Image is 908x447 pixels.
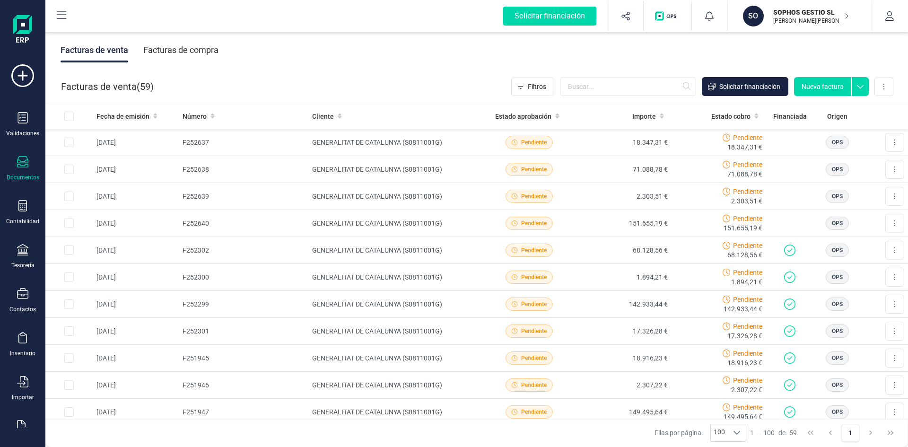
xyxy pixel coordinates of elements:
[576,237,672,264] td: 68.128,56 €
[64,245,74,255] div: Row Selected d8a809a3-dfac-4047-8c91-90addc413fdf
[521,192,547,201] span: Pendiente
[308,291,482,318] td: GENERALITAT DE CATALUNYA (S0811001G)
[511,77,554,96] button: Filtros
[312,112,334,121] span: Cliente
[521,138,547,147] span: Pendiente
[702,77,788,96] button: Solicitar financiación
[64,299,74,309] div: Row Selected de704b17-46ad-4f46-94e5-40ad9b731e73
[733,376,762,385] span: Pendiente
[179,345,308,372] td: F251945
[6,130,39,137] div: Validaciones
[841,424,859,442] button: Page 1
[832,192,843,201] span: OPS
[64,380,74,390] div: Row Selected 2ae333ca-3565-4825-abe4-82f16c5a5fb9
[179,129,308,156] td: F252637
[655,11,680,21] img: Logo de OPS
[731,277,762,287] span: 1.894,21 €
[64,326,74,336] div: Row Selected e00acf0d-8b31-4bd7-a68c-e89cbf0e933e
[727,142,762,152] span: 18.347,31 €
[521,246,547,254] span: Pendiente
[827,112,847,121] span: Origen
[731,196,762,206] span: 2.303,51 €
[724,304,762,314] span: 142.933,44 €
[832,354,843,362] span: OPS
[64,138,74,147] div: Row Selected 5b99c7f8-a0bb-4a58-813e-02394e833b5f
[179,237,308,264] td: F252302
[179,156,308,183] td: F252638
[528,82,546,91] span: Filtros
[64,407,74,417] div: Row Selected f24f4f7a-ace2-443f-af2f-464a5c7c3dd4
[308,372,482,399] td: GENERALITAT DE CATALUNYA (S0811001G)
[521,300,547,308] span: Pendiente
[655,424,746,442] div: Filas por página:
[724,412,762,421] span: 149.495,64 €
[64,192,74,201] div: Row Selected 9b1da72f-eac2-4e6d-a37c-b9d71e3a448a
[632,112,656,121] span: Importe
[576,399,672,426] td: 149.495,64 €
[773,17,849,25] p: [PERSON_NAME][PERSON_NAME]
[576,318,672,345] td: 17.326,28 €
[179,318,308,345] td: F252301
[179,264,308,291] td: F252300
[576,372,672,399] td: 2.307,22 €
[93,129,179,156] td: [DATE]
[727,331,762,341] span: 17.326,28 €
[802,424,820,442] button: First Page
[6,218,39,225] div: Contabilidad
[882,424,899,442] button: Last Page
[763,428,775,438] span: 100
[7,174,39,181] div: Documentos
[711,424,728,441] span: 100
[733,349,762,358] span: Pendiente
[733,160,762,169] span: Pendiente
[64,112,74,121] div: All items unselected
[733,133,762,142] span: Pendiente
[576,345,672,372] td: 18.916,23 €
[64,272,74,282] div: Row Selected 45455ce0-d3a9-44b2-acc3-dd35551c5e84
[576,156,672,183] td: 71.088,78 €
[832,300,843,308] span: OPS
[727,169,762,179] span: 71.088,78 €
[576,264,672,291] td: 1.894,21 €
[308,264,482,291] td: GENERALITAT DE CATALUNYA (S0811001G)
[492,1,608,31] button: Solicitar financiación
[93,291,179,318] td: [DATE]
[143,38,218,62] div: Facturas de compra
[179,291,308,318] td: F252299
[750,428,797,438] div: -
[576,291,672,318] td: 142.933,44 €
[750,428,754,438] span: 1
[773,112,807,121] span: Financiada
[743,6,764,26] div: SO
[733,322,762,331] span: Pendiente
[733,187,762,196] span: Pendiente
[821,424,839,442] button: Previous Page
[308,399,482,426] td: GENERALITAT DE CATALUNYA (S0811001G)
[9,306,36,313] div: Contactos
[93,345,179,372] td: [DATE]
[308,237,482,264] td: GENERALITAT DE CATALUNYA (S0811001G)
[832,327,843,335] span: OPS
[93,210,179,237] td: [DATE]
[832,408,843,416] span: OPS
[183,112,207,121] span: Número
[862,424,880,442] button: Next Page
[727,358,762,368] span: 18.916,23 €
[576,210,672,237] td: 151.655,19 €
[96,112,149,121] span: Fecha de emisión
[140,80,150,93] span: 59
[649,1,686,31] button: Logo de OPS
[832,219,843,228] span: OPS
[93,156,179,183] td: [DATE]
[719,82,780,91] span: Solicitar financiación
[93,372,179,399] td: [DATE]
[64,219,74,228] div: Row Selected 389556b5-8455-4045-b2d3-b6d162f0ce7c
[773,8,849,17] p: SOPHOS GESTIO SL
[733,268,762,277] span: Pendiente
[93,264,179,291] td: [DATE]
[93,318,179,345] td: [DATE]
[731,385,762,394] span: 2.307,22 €
[93,237,179,264] td: [DATE]
[93,399,179,426] td: [DATE]
[733,241,762,250] span: Pendiente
